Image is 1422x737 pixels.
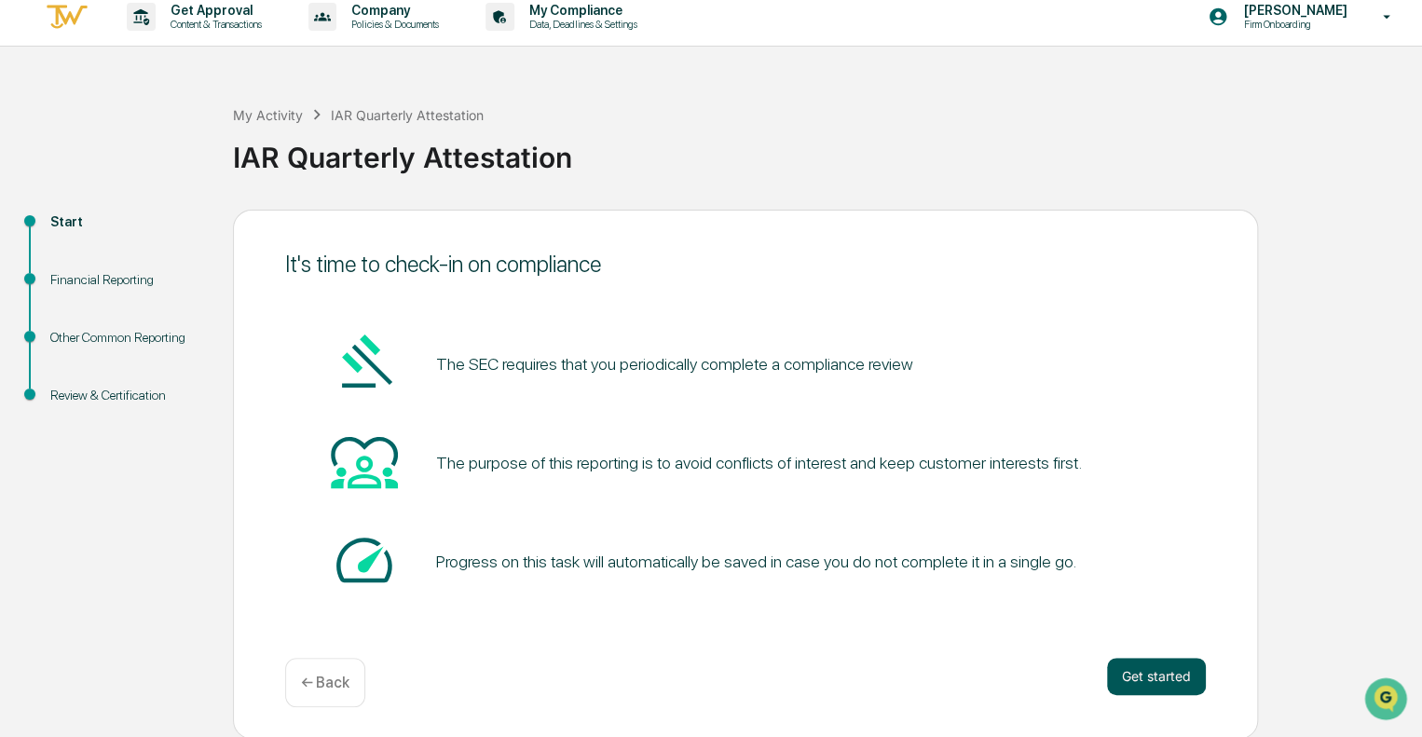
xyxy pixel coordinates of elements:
p: Policies & Documents [336,18,448,31]
p: Data, Deadlines & Settings [514,18,647,31]
div: 🗄️ [135,237,150,252]
a: 🖐️Preclearance [11,227,128,261]
p: My Compliance [514,3,647,18]
img: 1746055101610-c473b297-6a78-478c-a979-82029cc54cd1 [19,143,52,176]
p: Company [336,3,448,18]
div: Review & Certification [50,386,203,405]
p: Content & Transactions [156,18,271,31]
img: logo [45,2,89,33]
p: [PERSON_NAME] [1228,3,1356,18]
img: Heart [331,428,398,495]
p: Firm Onboarding [1228,18,1356,31]
a: 🔎Data Lookup [11,263,125,296]
img: Gavel [331,329,398,396]
div: 🖐️ [19,237,34,252]
a: 🗄️Attestations [128,227,239,261]
p: ← Back [301,674,349,691]
p: How can we help? [19,39,339,69]
div: Other Common Reporting [50,328,203,348]
div: IAR Quarterly Attestation [331,107,484,123]
button: Get started [1107,658,1206,695]
iframe: Open customer support [1362,676,1413,726]
div: IAR Quarterly Attestation [233,126,1413,174]
div: We're available if you need us! [63,161,236,176]
span: Attestations [154,235,231,253]
pre: The SEC requires that you periodically complete a compliance review [435,351,912,376]
p: Get Approval [156,3,271,18]
div: Start [50,212,203,232]
div: Financial Reporting [50,270,203,290]
div: Progress on this task will automatically be saved in case you do not complete it in a single go. [435,552,1075,571]
div: Start new chat [63,143,306,161]
div: It's time to check-in on compliance [285,251,1206,278]
div: 🔎 [19,272,34,287]
button: Start new chat [317,148,339,171]
span: Pylon [185,316,226,330]
div: My Activity [233,107,303,123]
a: Powered byPylon [131,315,226,330]
img: Speed-dial [331,526,398,594]
div: The purpose of this reporting is to avoid conflicts of interest and keep customer interests first. [435,453,1081,472]
span: Preclearance [37,235,120,253]
span: Data Lookup [37,270,117,289]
